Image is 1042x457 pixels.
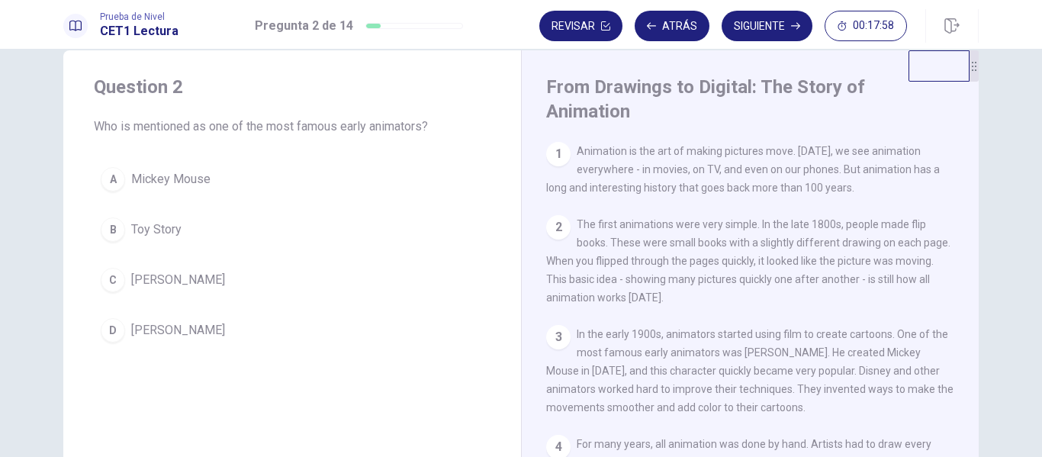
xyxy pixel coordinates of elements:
button: C[PERSON_NAME] [94,261,490,299]
span: Prueba de Nivel [100,11,178,22]
div: A [101,167,125,191]
h4: Question 2 [94,75,490,99]
span: In the early 1900s, animators started using film to create cartoons. One of the most famous early... [546,328,954,414]
span: [PERSON_NAME] [131,321,225,340]
span: 00:17:58 [853,20,894,32]
button: AMickey Mouse [94,160,490,198]
div: D [101,318,125,343]
span: Who is mentioned as one of the most famous early animators? [94,117,490,136]
div: 3 [546,325,571,349]
button: 00:17:58 [825,11,907,41]
div: 1 [546,142,571,166]
span: Toy Story [131,220,182,239]
div: C [101,268,125,292]
span: The first animations were very simple. In the late 1800s, people made flip books. These were smal... [546,218,950,304]
span: Animation is the art of making pictures move. [DATE], we see animation everywhere - in movies, on... [546,145,940,194]
div: B [101,217,125,242]
span: Mickey Mouse [131,170,211,188]
h1: Pregunta 2 de 14 [255,17,353,35]
button: D[PERSON_NAME] [94,311,490,349]
button: Revisar [539,11,622,41]
button: Atrás [635,11,709,41]
div: 2 [546,215,571,240]
h1: CET1 Lectura [100,22,178,40]
h4: From Drawings to Digital: The Story of Animation [546,75,950,124]
button: BToy Story [94,211,490,249]
button: Siguiente [722,11,812,41]
span: [PERSON_NAME] [131,271,225,289]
